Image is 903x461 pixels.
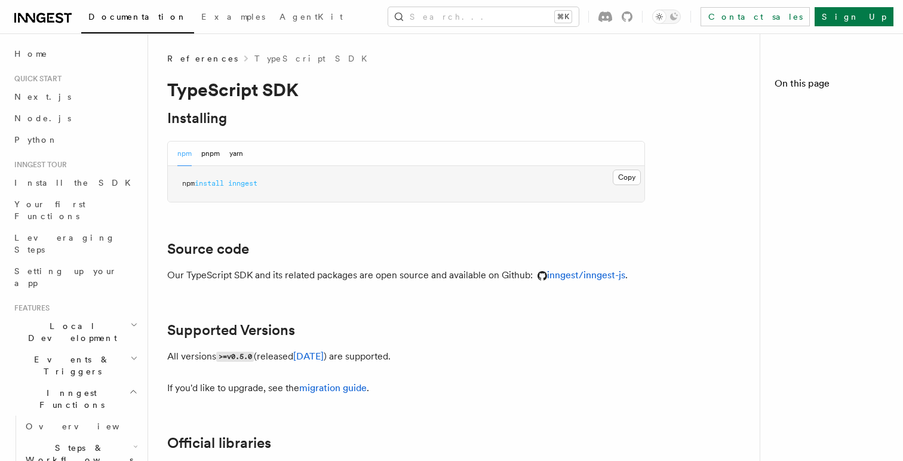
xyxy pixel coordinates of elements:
[10,107,140,129] a: Node.js
[10,43,140,64] a: Home
[789,282,889,303] a: Middleware
[10,74,62,84] span: Quick start
[167,322,295,339] a: Supported Versions
[201,12,265,21] span: Examples
[10,382,140,416] button: Inngest Functions
[167,110,227,127] a: Installing
[701,7,810,26] a: Contact sales
[299,382,367,394] a: migration guide
[10,303,50,313] span: Features
[26,422,149,431] span: Overview
[195,179,224,188] span: install
[787,308,889,332] span: Community libraries
[10,86,140,107] a: Next.js
[775,96,889,129] a: TypeScript SDK
[787,155,869,167] span: Source code
[293,351,324,362] a: [DATE]
[782,303,889,337] a: Community libraries
[14,233,115,254] span: Leveraging Steps
[652,10,681,24] button: Toggle dark mode
[787,134,862,146] span: Installing
[10,227,140,260] a: Leveraging Steps
[555,11,572,23] kbd: ⌘K
[167,348,645,365] p: All versions (released ) are supported.
[14,266,117,288] span: Setting up your app
[14,48,48,60] span: Home
[14,113,71,123] span: Node.js
[14,199,85,221] span: Your first Functions
[229,142,243,166] button: yarn
[10,315,140,349] button: Local Development
[613,170,641,185] button: Copy
[81,4,194,33] a: Documentation
[10,260,140,294] a: Setting up your app
[10,193,140,227] a: Your first Functions
[88,12,187,21] span: Documentation
[272,4,350,32] a: AgentKit
[14,135,58,145] span: Python
[167,79,645,100] h1: TypeScript SDK
[388,7,579,26] button: Search...⌘K
[775,76,889,96] h4: On this page
[167,53,238,64] span: References
[167,241,249,257] a: Source code
[782,129,889,150] a: Installing
[789,260,889,282] a: Frameworks
[787,244,850,256] span: Examples
[815,7,893,26] a: Sign Up
[14,92,71,102] span: Next.js
[177,142,192,166] button: npm
[10,160,67,170] span: Inngest tour
[279,12,343,21] span: AgentKit
[779,100,889,124] span: TypeScript SDK
[782,205,889,239] a: Official libraries
[216,352,254,362] code: >=v0.5.0
[10,320,130,344] span: Local Development
[182,179,195,188] span: npm
[21,416,140,437] a: Overview
[10,129,140,150] a: Python
[228,179,257,188] span: inngest
[14,178,138,188] span: Install the SDK
[782,172,889,205] a: Supported Versions
[10,354,130,377] span: Events & Triggers
[167,267,645,284] p: Our TypeScript SDK and its related packages are open source and available on Github: .
[10,172,140,193] a: Install the SDK
[787,177,889,201] span: Supported Versions
[787,210,889,234] span: Official libraries
[194,4,272,32] a: Examples
[167,380,645,397] p: If you'd like to upgrade, see the .
[794,265,901,277] span: Frameworks
[782,239,889,260] a: Examples
[794,287,902,299] span: Middleware
[254,53,374,64] a: TypeScript SDK
[201,142,220,166] button: pnpm
[10,349,140,382] button: Events & Triggers
[782,150,889,172] a: Source code
[533,269,625,281] a: inngest/inngest-js
[10,387,129,411] span: Inngest Functions
[167,435,271,451] a: Official libraries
